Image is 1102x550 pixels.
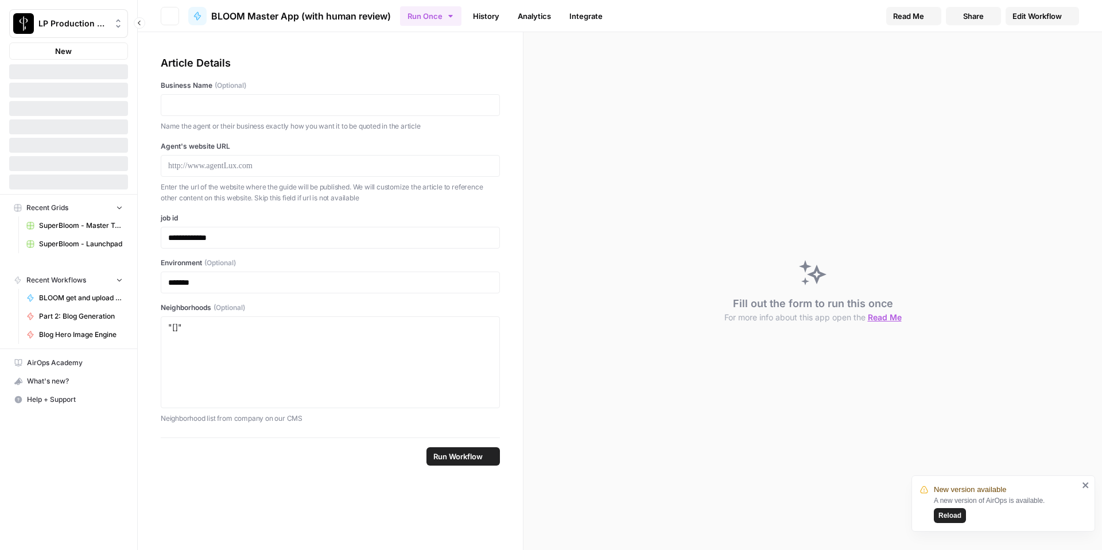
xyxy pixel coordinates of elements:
button: Recent Grids [9,199,128,216]
button: Recent Workflows [9,272,128,289]
span: SuperBloom - Master Topic List [39,220,123,231]
div: Fill out the form to run this once [724,296,902,323]
span: SuperBloom - Launchpad [39,239,123,249]
a: Blog Hero Image Engine [21,326,128,344]
a: BLOOM Master App (with human review) [188,7,391,25]
label: job id [161,213,500,223]
button: Help + Support [9,390,128,409]
label: Agent's website URL [161,141,500,152]
button: Run Once [400,6,461,26]
textarea: "[]" [168,322,492,403]
p: Enter the url of the website where the guide will be published. We will customize the article to ... [161,181,500,204]
span: Edit Workflow [1012,10,1062,22]
a: AirOps Academy [9,354,128,372]
button: What's new? [9,372,128,390]
p: Neighborhood list from company on our CMS [161,413,500,424]
a: SuperBloom - Launchpad [21,235,128,253]
a: Analytics [511,7,558,25]
span: New [55,45,72,57]
button: Workspace: LP Production Workloads [9,9,128,38]
span: Run Workflow [433,451,483,462]
button: Reload [934,508,966,523]
span: AirOps Academy [27,358,123,368]
label: Neighborhoods [161,303,500,313]
button: For more info about this app open the Read Me [724,312,902,323]
label: Business Name [161,80,500,91]
span: New version available [934,484,1006,495]
span: Read Me [893,10,924,22]
a: BLOOM get and upload media [21,289,128,307]
div: What's new? [10,373,127,390]
span: (Optional) [204,258,236,268]
button: Share [946,7,1001,25]
a: Part 2: Blog Generation [21,307,128,326]
span: (Optional) [214,303,245,313]
span: BLOOM Master App (with human review) [211,9,391,23]
div: Article Details [161,55,500,71]
a: History [466,7,506,25]
a: SuperBloom - Master Topic List [21,216,128,235]
span: Help + Support [27,394,123,405]
img: LP Production Workloads Logo [13,13,34,34]
button: New [9,42,128,60]
span: Recent Grids [26,203,68,213]
div: A new version of AirOps is available. [934,495,1078,523]
span: Recent Workflows [26,275,86,285]
span: Part 2: Blog Generation [39,311,123,322]
span: (Optional) [215,80,246,91]
span: Reload [938,510,961,521]
p: Name the agent or their business exactly how you want it to be quoted in the article [161,121,500,132]
a: Integrate [562,7,610,25]
button: close [1082,481,1090,490]
label: Environment [161,258,500,268]
span: LP Production Workloads [38,18,108,29]
span: Blog Hero Image Engine [39,330,123,340]
span: Share [963,10,984,22]
span: BLOOM get and upload media [39,293,123,303]
a: Edit Workflow [1006,7,1079,25]
button: Run Workflow [426,447,500,466]
span: Read Me [868,312,902,322]
button: Read Me [886,7,941,25]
